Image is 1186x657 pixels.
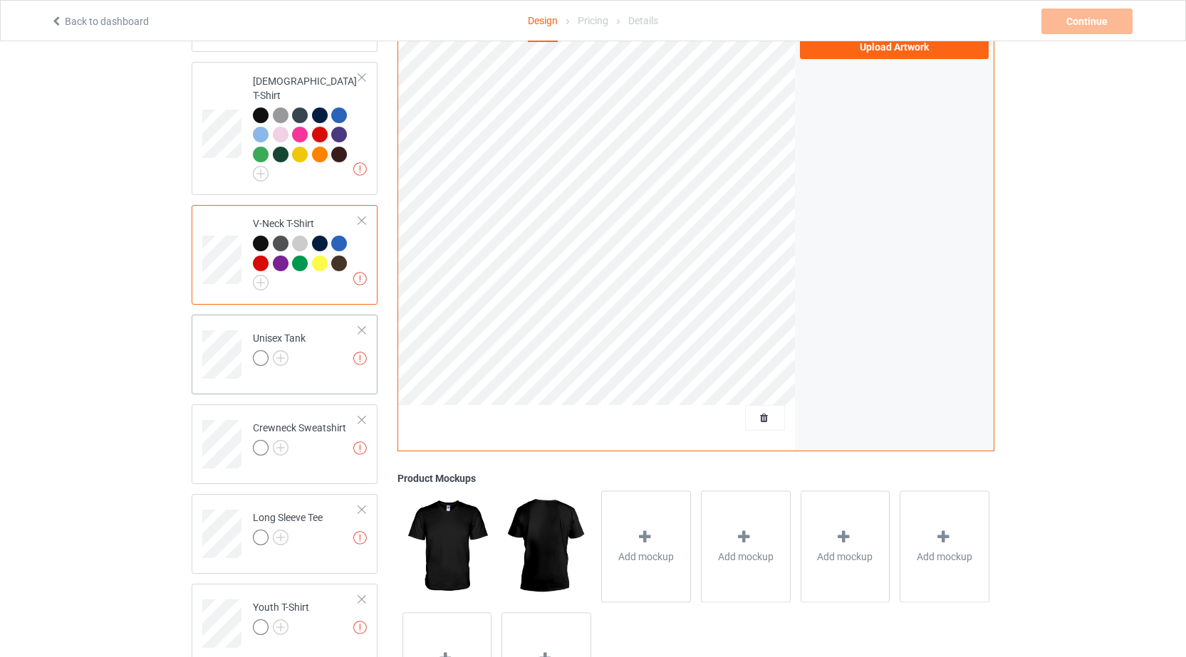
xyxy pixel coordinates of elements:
[38,83,50,94] img: tab_domain_overview_orange.svg
[273,350,288,366] img: svg+xml;base64,PD94bWwgdmVyc2lvbj0iMS4wIiBlbmNvZGluZz0iVVRGLTgiPz4KPHN2ZyB3aWR0aD0iMjJweCIgaGVpZ2...
[273,440,288,456] img: svg+xml;base64,PD94bWwgdmVyc2lvbj0iMS4wIiBlbmNvZGluZz0iVVRGLTgiPz4KPHN2ZyB3aWR0aD0iMjJweCIgaGVpZ2...
[253,166,269,182] img: svg+xml;base64,PD94bWwgdmVyc2lvbj0iMS4wIiBlbmNvZGluZz0iVVRGLTgiPz4KPHN2ZyB3aWR0aD0iMjJweCIgaGVpZ2...
[801,490,890,602] div: Add mockup
[353,162,367,176] img: exclamation icon
[192,494,378,574] div: Long Sleeve Tee
[40,23,70,34] div: v 4.0.25
[142,83,153,94] img: tab_keywords_by_traffic_grey.svg
[528,1,558,42] div: Design
[192,315,378,394] div: Unisex Tank
[54,84,128,93] div: Domain Overview
[253,275,269,290] img: svg+xml;base64,PD94bWwgdmVyc2lvbj0iMS4wIiBlbmNvZGluZz0iVVRGLTgiPz4KPHN2ZyB3aWR0aD0iMjJweCIgaGVpZ2...
[701,490,791,602] div: Add mockup
[800,35,989,59] label: Upload Artwork
[273,530,288,545] img: svg+xml;base64,PD94bWwgdmVyc2lvbj0iMS4wIiBlbmNvZGluZz0iVVRGLTgiPz4KPHN2ZyB3aWR0aD0iMjJweCIgaGVpZ2...
[157,84,240,93] div: Keywords by Traffic
[817,550,873,564] span: Add mockup
[900,490,989,602] div: Add mockup
[578,1,608,41] div: Pricing
[253,600,309,634] div: Youth T-Shirt
[601,490,691,602] div: Add mockup
[402,490,491,601] img: regular.jpg
[501,490,591,601] img: regular.jpg
[192,205,378,304] div: V-Neck T-Shirt
[273,619,288,635] img: svg+xml;base64,PD94bWwgdmVyc2lvbj0iMS4wIiBlbmNvZGluZz0iVVRGLTgiPz4KPHN2ZyB3aWR0aD0iMjJweCIgaGVpZ2...
[253,74,359,177] div: [DEMOGRAPHIC_DATA] T-Shirt
[253,331,306,365] div: Unisex Tank
[917,550,972,564] span: Add mockup
[718,550,774,564] span: Add mockup
[353,272,367,285] img: exclamation icon
[353,441,367,455] img: exclamation icon
[192,404,378,484] div: Crewneck Sweatshirt
[353,531,367,545] img: exclamation icon
[23,23,34,34] img: logo_orange.svg
[51,16,149,27] a: Back to dashboard
[253,421,346,455] div: Crewneck Sweatshirt
[37,37,157,48] div: Domain: [DOMAIN_NAME]
[628,1,658,41] div: Details
[192,62,378,195] div: [DEMOGRAPHIC_DATA] T-Shirt
[253,510,323,545] div: Long Sleeve Tee
[253,216,359,285] div: V-Neck T-Shirt
[618,550,674,564] span: Add mockup
[353,621,367,634] img: exclamation icon
[397,471,994,485] div: Product Mockups
[23,37,34,48] img: website_grey.svg
[353,352,367,365] img: exclamation icon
